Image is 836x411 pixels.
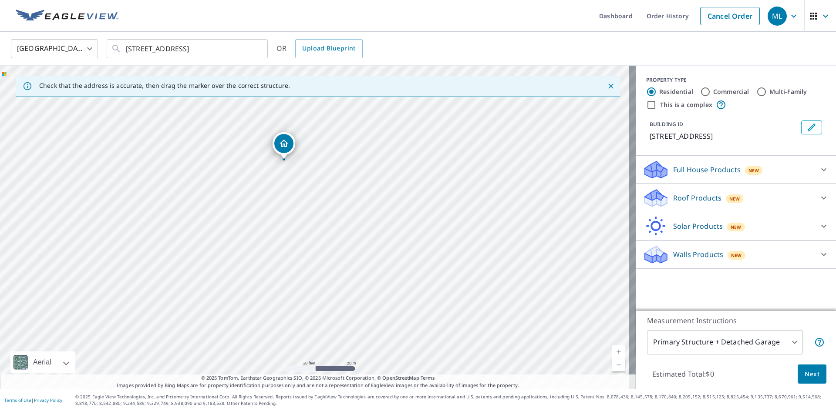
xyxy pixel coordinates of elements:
div: Roof ProductsNew [643,187,829,208]
div: Walls ProductsNew [643,244,829,265]
a: Terms of Use [4,397,31,403]
p: Roof Products [673,193,721,203]
div: ML [768,7,787,26]
span: © 2025 TomTom, Earthstar Geographics SIO, © 2025 Microsoft Corporation, © [201,374,435,382]
div: [GEOGRAPHIC_DATA] [11,37,98,61]
p: [STREET_ADDRESS] [650,131,798,141]
div: Aerial [10,351,75,373]
div: Aerial [30,351,54,373]
div: Full House ProductsNew [643,159,829,180]
label: This is a complex [660,100,712,109]
p: Solar Products [673,221,723,231]
input: Search by address or latitude-longitude [126,37,250,61]
p: BUILDING ID [650,120,683,128]
p: Estimated Total: $0 [645,364,721,384]
button: Edit building 1 [801,120,822,134]
button: Next [798,364,826,384]
label: Commercial [713,87,749,96]
p: | [4,398,62,403]
p: Walls Products [673,249,723,260]
label: Residential [659,87,693,96]
p: © 2025 Eagle View Technologies, Inc. and Pictometry International Corp. All Rights Reserved. Repo... [75,394,832,407]
label: Multi-Family [769,87,807,96]
div: OR [276,39,363,58]
a: Cancel Order [700,7,760,25]
a: OpenStreetMap [382,374,419,381]
a: Current Level 19, Zoom In [612,345,625,358]
a: Privacy Policy [34,397,62,403]
span: New [748,167,759,174]
a: Terms [421,374,435,381]
div: Dropped pin, building 1, Residential property, 309 Center St Fayetteville, NY 13066 [273,132,295,159]
span: Next [805,369,819,380]
p: Measurement Instructions [647,315,825,326]
a: Current Level 19, Zoom Out [612,358,625,371]
a: Upload Blueprint [295,39,362,58]
p: Check that the address is accurate, then drag the marker over the correct structure. [39,82,290,90]
img: EV Logo [16,10,118,23]
span: New [731,224,742,231]
div: Primary Structure + Detached Garage [647,330,803,354]
span: Upload Blueprint [302,43,355,54]
div: PROPERTY TYPE [646,76,826,84]
div: Solar ProductsNew [643,216,829,237]
span: Your report will include the primary structure and a detached garage if one exists. [814,337,825,348]
button: Close [605,80,617,92]
p: Full House Products [673,164,741,175]
span: New [731,252,742,259]
span: New [729,195,740,202]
